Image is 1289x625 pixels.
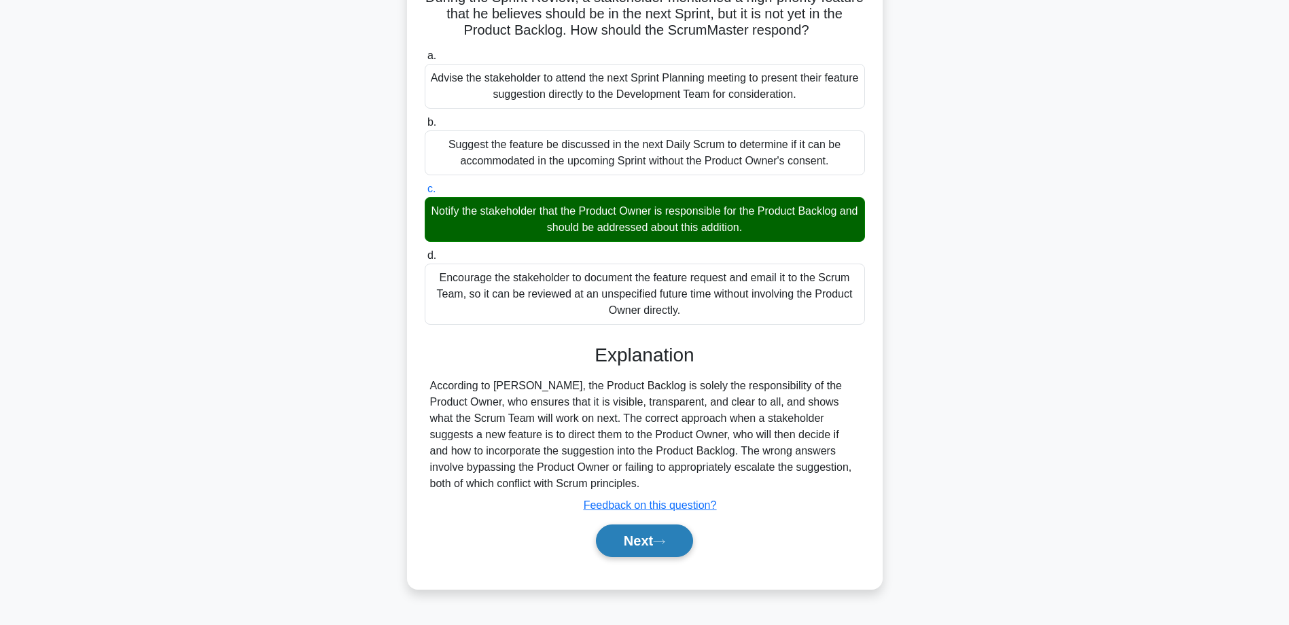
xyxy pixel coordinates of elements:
button: Next [596,524,693,557]
div: Advise the stakeholder to attend the next Sprint Planning meeting to present their feature sugges... [425,64,865,109]
span: d. [427,249,436,261]
span: c. [427,183,436,194]
div: Suggest the feature be discussed in the next Daily Scrum to determine if it can be accommodated i... [425,130,865,175]
span: b. [427,116,436,128]
h3: Explanation [433,344,857,367]
div: Encourage the stakeholder to document the feature request and email it to the Scrum Team, so it c... [425,264,865,325]
div: Notify the stakeholder that the Product Owner is responsible for the Product Backlog and should b... [425,197,865,242]
span: a. [427,50,436,61]
a: Feedback on this question? [584,499,717,511]
div: According to [PERSON_NAME], the Product Backlog is solely the responsibility of the Product Owner... [430,378,860,492]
